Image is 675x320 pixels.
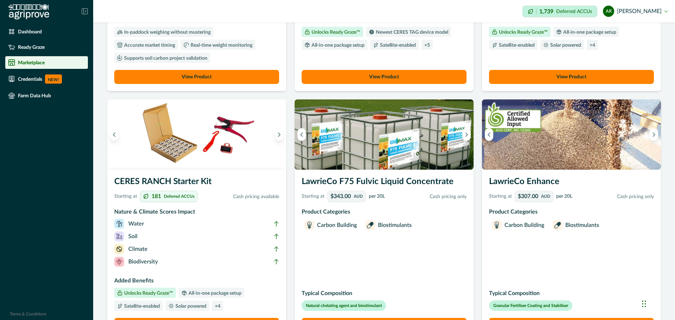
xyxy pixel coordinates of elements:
p: $343.00 [330,194,351,199]
p: Dashboard [18,29,42,34]
p: Newest CERES TAG device model [374,30,448,35]
p: Satellite-enabled [497,43,535,48]
p: Biostimulants [378,221,412,229]
p: Credentials [18,76,42,82]
p: Unlocks Ready Graze™ [123,291,173,296]
a: Farm Data Hub [5,89,88,102]
a: Terms & Conditions [10,312,46,316]
p: Natural chelating agent and biostimulant [306,302,382,309]
p: Starting at [302,193,324,200]
button: Next image [275,128,283,141]
p: Accurate market timing [123,43,175,48]
h3: CERES RANCH Starter Kit [114,175,279,191]
p: Ready Graze [18,44,45,50]
img: Logo [8,4,49,20]
p: Climate [128,245,148,253]
p: Cash pricing available [200,193,279,201]
p: Typical Composition [302,289,467,298]
p: $307.00 [518,194,538,199]
p: All-in-one package setup [562,30,616,35]
img: A CERES RANCH starter kit [107,99,286,170]
p: Carbon Building [504,221,544,229]
p: Satellite-enabled [123,304,160,309]
p: Starting at [489,193,512,200]
a: Dashboard [5,25,88,38]
img: Biostimulants [554,222,561,229]
button: Previous image [110,128,118,141]
p: Solar powered [549,43,581,48]
a: Ready Graze [5,41,88,53]
p: AUD [541,194,550,198]
p: Starting at [114,193,137,200]
p: Product Categories [302,208,467,216]
p: Granular Fertiliser Coating and Stabiliser [493,302,568,309]
p: per 20L [369,193,385,200]
p: Soil [128,232,137,241]
p: Biostimulants [565,221,599,229]
p: Cash pricing only [575,193,654,201]
p: Marketplace [18,60,45,65]
p: Product Categories [489,208,654,216]
img: Carbon Building [306,222,313,229]
h3: Nature & Climate Scores Impact [114,208,279,219]
p: NEW! [45,74,62,84]
img: Biostimulants [367,222,374,229]
img: Carbon Building [493,222,500,229]
p: Deferred ACCUs [164,194,194,198]
p: Carbon Building [317,221,357,229]
p: Typical Composition [489,289,654,298]
p: Cash pricing only [388,193,467,201]
button: Next image [462,128,471,141]
h3: LawrieCo F75 Fulvic Liquid Concentrate [302,175,467,191]
button: Next image [650,128,658,141]
a: CredentialsNEW! [5,72,88,86]
p: Unlocks Ready Graze™ [497,30,548,35]
p: Biodiversity [128,257,158,266]
h3: Added Benefits [114,276,279,288]
p: Unlocks Ready Graze™ [310,30,360,35]
p: per 20L [556,193,572,200]
button: Previous image [485,128,493,141]
p: In-paddock weighing without mustering [123,30,211,35]
p: All-in-one package setup [310,43,365,48]
button: Previous image [297,128,306,141]
p: Real-time weight monitoring [189,43,252,48]
p: + 4 [590,43,595,48]
p: All-in-one package setup [187,291,242,296]
p: 1,739 [539,9,553,14]
p: Water [128,220,144,228]
button: View Product [302,70,467,84]
iframe: Chat Widget [640,286,675,320]
p: Supports soil carbon project validation [123,56,207,61]
h3: LawrieCo Enhance [489,175,654,191]
div: Drag [642,293,646,314]
p: Satellite-enabled [379,43,416,48]
p: Farm Data Hub [18,93,51,98]
p: Solar powered [174,304,206,309]
button: View Product [114,70,279,84]
p: + 4 [215,304,220,309]
p: Deferred ACCUs [556,9,592,14]
button: adam rabjohns[PERSON_NAME] [603,3,668,20]
a: Marketplace [5,56,88,69]
button: View Product [489,70,654,84]
p: 181 [152,194,161,199]
p: + 5 [424,43,430,48]
p: AUD [354,194,363,198]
